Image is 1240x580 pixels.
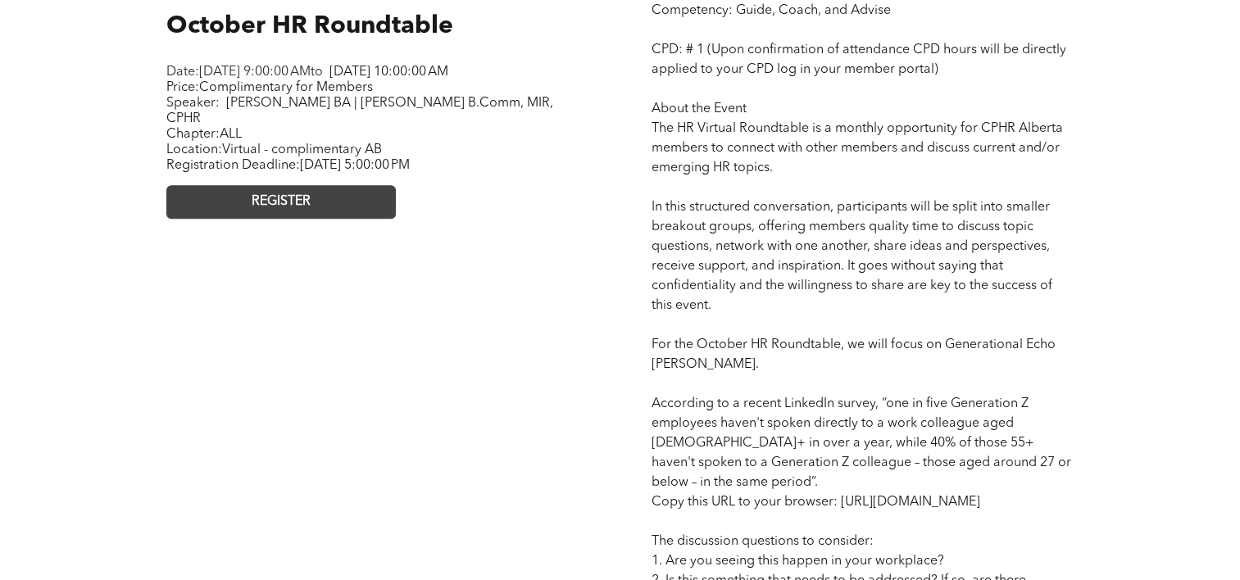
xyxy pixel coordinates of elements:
a: REGISTER [166,185,396,219]
span: [DATE] 9:00:00 AM [199,66,311,79]
span: REGISTER [252,194,311,210]
span: ALL [220,128,242,141]
span: Virtual - complimentary AB [222,143,382,156]
span: Chapter: [166,128,242,141]
span: Complimentary for Members [199,81,373,94]
span: [DATE] 10:00:00 AM [329,66,448,79]
span: Price: [166,81,373,94]
span: Speaker: [166,97,220,110]
span: [PERSON_NAME] BA | [PERSON_NAME] B.Comm, MIR, CPHR [166,97,553,125]
span: Date: to [166,66,323,79]
span: October HR Roundtable [166,14,453,39]
span: Location: Registration Deadline: [166,143,410,172]
span: [DATE] 5:00:00 PM [300,159,410,172]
